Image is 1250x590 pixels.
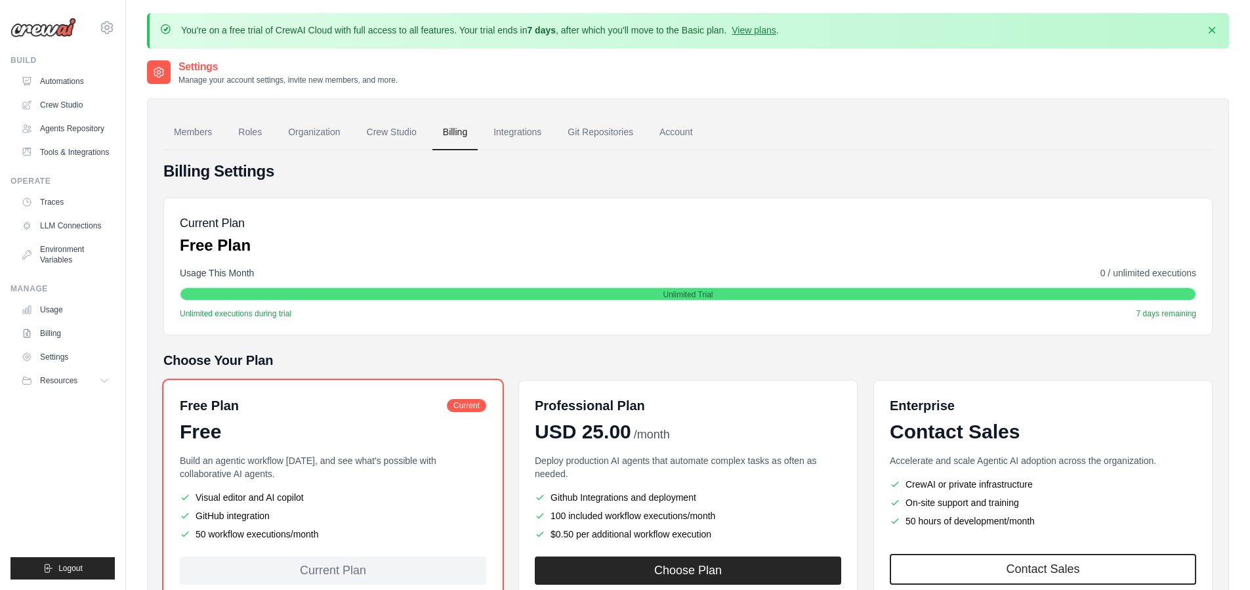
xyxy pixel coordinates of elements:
span: Logout [58,563,83,574]
span: Current [447,399,486,412]
a: Members [163,115,222,150]
a: Contact Sales [890,554,1196,585]
p: Free Plan [180,235,251,256]
li: 50 hours of development/month [890,515,1196,528]
a: Integrations [483,115,552,150]
span: USD 25.00 [535,420,631,444]
h5: Current Plan [180,214,251,232]
a: Crew Studio [16,95,115,116]
img: Logo [10,18,76,37]
a: Automations [16,71,115,92]
a: Traces [16,192,115,213]
span: Usage This Month [180,266,254,280]
div: Current Plan [180,557,486,585]
a: View plans [732,25,776,35]
button: Logout [10,557,115,579]
strong: 7 days [527,25,556,35]
li: 50 workflow executions/month [180,528,486,541]
div: Operate [10,176,115,186]
button: Resources [16,370,115,391]
p: You're on a free trial of CrewAI Cloud with full access to all features. Your trial ends in , aft... [181,24,779,37]
a: Crew Studio [356,115,427,150]
li: $0.50 per additional workflow execution [535,528,841,541]
div: Manage [10,284,115,294]
span: Unlimited Trial [663,289,713,300]
h6: Free Plan [180,396,239,415]
a: Account [649,115,703,150]
a: Organization [278,115,350,150]
li: 100 included workflow executions/month [535,509,841,522]
h2: Settings [178,59,398,75]
a: Usage [16,299,115,320]
li: On-site support and training [890,496,1196,509]
a: Tools & Integrations [16,142,115,163]
p: Build an agentic workflow [DATE], and see what's possible with collaborative AI agents. [180,454,486,480]
h5: Choose Your Plan [163,351,1213,369]
p: Accelerate and scale Agentic AI adoption across the organization. [890,454,1196,467]
a: Billing [16,323,115,344]
p: Deploy production AI agents that automate complex tasks as often as needed. [535,454,841,480]
span: 0 / unlimited executions [1100,266,1196,280]
a: Git Repositories [557,115,644,150]
div: Build [10,55,115,66]
div: Free [180,420,486,444]
a: Billing [432,115,478,150]
li: GitHub integration [180,509,486,522]
a: Settings [16,347,115,368]
span: 7 days remaining [1136,308,1196,319]
h6: Professional Plan [535,396,645,415]
a: Agents Repository [16,118,115,139]
li: CrewAI or private infrastructure [890,478,1196,491]
span: Resources [40,375,77,386]
button: Choose Plan [535,557,841,585]
li: Visual editor and AI copilot [180,491,486,504]
a: LLM Connections [16,215,115,236]
h6: Enterprise [890,396,1196,415]
h4: Billing Settings [163,161,1213,182]
li: Github Integrations and deployment [535,491,841,504]
a: Roles [228,115,272,150]
div: Contact Sales [890,420,1196,444]
span: /month [634,426,670,444]
p: Manage your account settings, invite new members, and more. [178,75,398,85]
a: Environment Variables [16,239,115,270]
span: Unlimited executions during trial [180,308,291,319]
